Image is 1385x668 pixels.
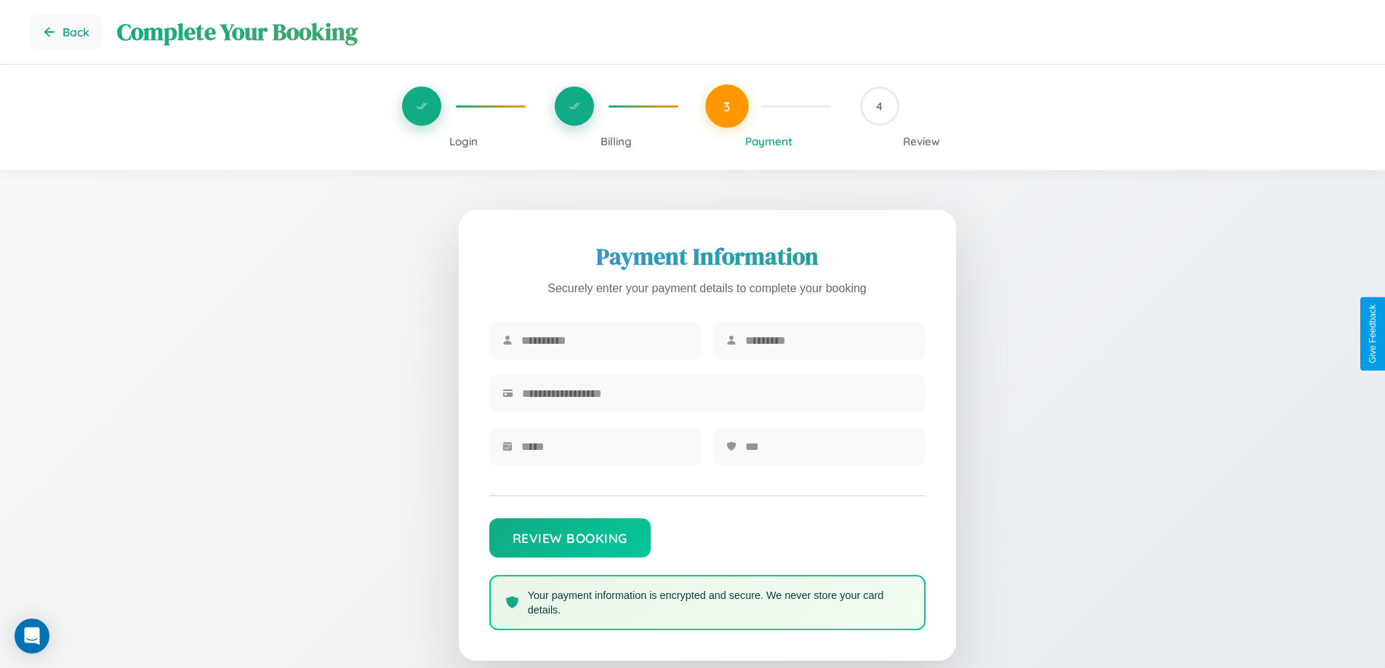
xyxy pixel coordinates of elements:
[489,278,926,299] p: Securely enter your payment details to complete your booking
[15,619,49,653] div: Open Intercom Messenger
[1368,305,1378,363] div: Give Feedback
[29,15,103,49] button: Go back
[745,134,792,148] span: Payment
[117,16,1356,48] h1: Complete Your Booking
[876,99,883,113] span: 4
[449,134,478,148] span: Login
[489,518,651,558] button: Review Booking
[723,98,731,114] span: 3
[903,134,940,148] span: Review
[528,588,910,617] p: Your payment information is encrypted and secure. We never store your card details.
[601,134,632,148] span: Billing
[489,241,926,273] h2: Payment Information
